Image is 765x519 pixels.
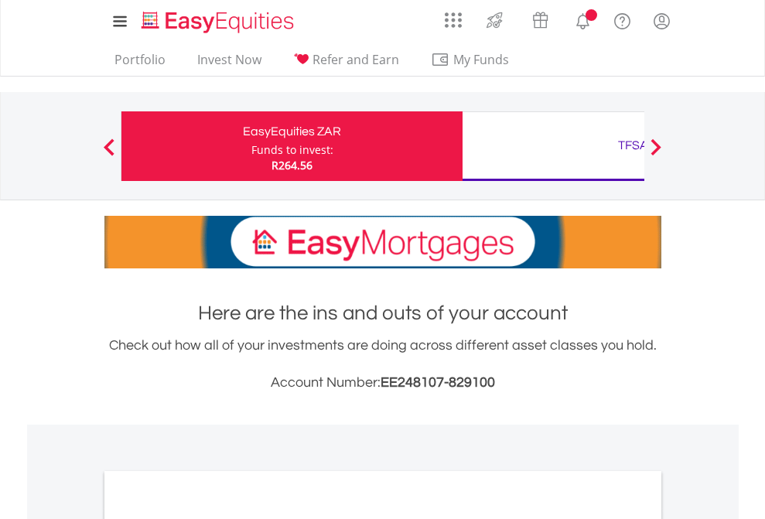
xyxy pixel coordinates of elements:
span: EE248107-829100 [381,375,495,390]
img: vouchers-v2.svg [528,8,553,32]
a: AppsGrid [435,4,472,29]
a: Invest Now [191,52,268,76]
img: EasyEquities_Logo.png [138,9,300,35]
a: Refer and Earn [287,52,405,76]
a: Home page [135,4,300,35]
div: Check out how all of your investments are doing across different asset classes you hold. [104,335,661,394]
a: My Profile [642,4,681,38]
h1: Here are the ins and outs of your account [104,299,661,327]
div: Funds to invest: [251,142,333,158]
span: My Funds [431,50,532,70]
img: thrive-v2.svg [482,8,507,32]
a: Vouchers [517,4,563,32]
h3: Account Number: [104,372,661,394]
a: Portfolio [108,52,172,76]
span: Refer and Earn [312,51,399,68]
button: Previous [94,146,125,162]
a: Notifications [563,4,603,35]
div: EasyEquities ZAR [131,121,453,142]
a: FAQ's and Support [603,4,642,35]
img: grid-menu-icon.svg [445,12,462,29]
span: R264.56 [272,158,312,172]
button: Next [640,146,671,162]
img: EasyMortage Promotion Banner [104,216,661,268]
